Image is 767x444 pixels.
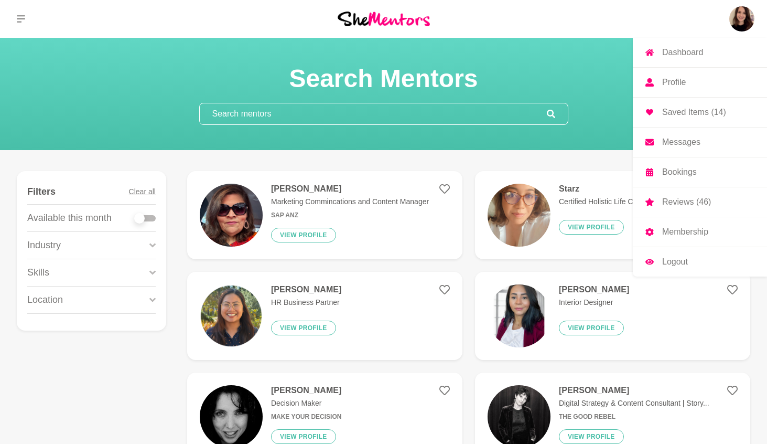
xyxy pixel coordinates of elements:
[27,266,49,280] p: Skills
[633,98,767,127] a: Saved Items (14)
[27,293,63,307] p: Location
[633,128,767,157] a: Messages
[559,297,629,308] p: Interior Designer
[559,184,712,194] h4: Starz
[129,179,156,204] button: Clear all
[559,398,709,409] p: Digital Strategy & Content Consultant | Story...
[559,196,712,207] p: Certified Holistic Life Coach & Mind-Body Pra...
[559,220,624,235] button: View profile
[488,184,550,247] img: ec11b24c0aac152775f8df71426d334388dc0d10-1080x1920.jpg
[271,321,336,335] button: View profile
[662,168,697,176] p: Bookings
[187,171,462,259] a: [PERSON_NAME]Marketing Commincations and Content ManagerSAP ANZView profile
[559,284,629,295] h4: [PERSON_NAME]
[271,398,341,409] p: Decision Maker
[559,321,624,335] button: View profile
[271,284,341,295] h4: [PERSON_NAME]
[27,211,112,225] p: Available this month
[200,284,263,347] img: 231d6636be52241877ec7df6b9df3e537ea7a8ca-1080x1080.png
[662,48,703,57] p: Dashboard
[488,284,550,347] img: 672c9e0f5c28f94a877040268cd8e7ac1f2c7f14-1080x1350.png
[633,38,767,67] a: Dashboard
[271,385,341,396] h4: [PERSON_NAME]
[271,413,341,421] h6: Make Your Decision
[633,157,767,187] a: Bookings
[662,198,711,206] p: Reviews (46)
[27,238,61,252] p: Industry
[662,228,708,236] p: Membership
[200,184,263,247] img: aa23f5878ab499289e4fcd759c0b7f51d43bf30b-1200x1599.jpg
[662,138,700,146] p: Messages
[633,187,767,217] a: Reviews (46)
[559,429,624,444] button: View profile
[199,63,568,94] h1: Search Mentors
[271,228,336,242] button: View profile
[662,108,726,117] p: Saved Items (14)
[27,186,56,198] h4: Filters
[559,413,709,421] h6: The Good Rebel
[559,385,709,396] h4: [PERSON_NAME]
[271,429,336,444] button: View profile
[271,196,429,207] p: Marketing Commincations and Content Manager
[338,12,430,26] img: She Mentors Logo
[662,258,688,266] p: Logout
[662,78,686,87] p: Profile
[475,272,750,360] a: [PERSON_NAME]Interior DesignerView profile
[271,184,429,194] h4: [PERSON_NAME]
[729,6,754,31] a: Ali AdeyDashboardProfileSaved Items (14)MessagesBookingsReviews (46)MembershipLogout
[729,6,754,31] img: Ali Adey
[200,103,547,124] input: Search mentors
[187,272,462,360] a: [PERSON_NAME]HR Business PartnerView profile
[475,171,750,259] a: StarzCertified Holistic Life Coach & Mind-Body Pra...View profile
[633,68,767,97] a: Profile
[271,297,341,308] p: HR Business Partner
[271,212,429,219] h6: SAP ANZ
